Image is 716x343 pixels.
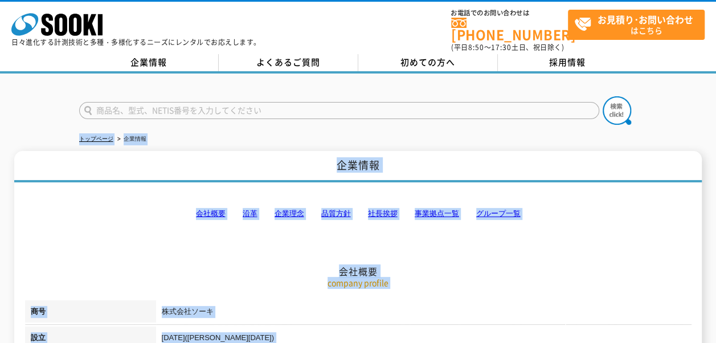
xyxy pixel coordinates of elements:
[451,18,568,41] a: [PHONE_NUMBER]
[219,54,358,71] a: よくあるご質問
[451,42,564,52] span: (平日 ～ 土日、祝日除く)
[491,42,512,52] span: 17:30
[400,56,455,68] span: 初めての方へ
[603,96,631,125] img: btn_search.png
[468,42,484,52] span: 8:50
[156,300,692,326] td: 株式会社ソーキ
[14,151,702,182] h1: 企業情報
[11,39,261,46] p: 日々進化する計測技術と多種・多様化するニーズにレンタルでお応えします。
[415,209,459,218] a: 事業拠点一覧
[79,136,113,142] a: トップページ
[79,102,599,119] input: 商品名、型式、NETIS番号を入力してください
[368,209,398,218] a: 社長挨拶
[25,277,692,289] p: company profile
[243,209,257,218] a: 沿革
[196,209,226,218] a: 会社概要
[79,54,219,71] a: 企業情報
[574,10,704,39] span: はこちら
[321,209,351,218] a: 品質方針
[115,133,146,145] li: 企業情報
[498,54,637,71] a: 採用情報
[25,152,692,277] h2: 会社概要
[598,13,693,26] strong: お見積り･お問い合わせ
[25,300,156,326] th: 商号
[476,209,521,218] a: グループ一覧
[568,10,705,40] a: お見積り･お問い合わせはこちら
[358,54,498,71] a: 初めての方へ
[275,209,304,218] a: 企業理念
[451,10,568,17] span: お電話でのお問い合わせは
